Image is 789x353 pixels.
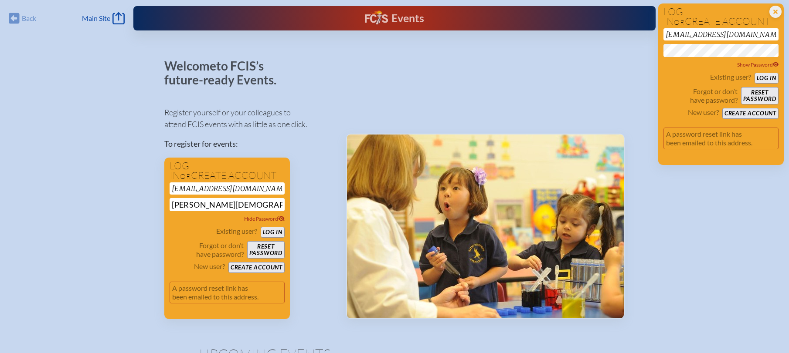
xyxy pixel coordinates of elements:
input: Email [663,28,779,40]
p: To register for events: [164,138,332,150]
p: Welcome to FCIS’s future-ready Events. [164,59,286,87]
p: Existing user? [216,227,257,235]
span: Hide Password [244,215,285,222]
h1: Log in create account [170,161,285,181]
p: New user? [688,108,719,117]
img: Events [347,134,624,318]
button: Create account [228,262,285,273]
button: Log in [261,227,285,238]
h1: Log in create account [663,7,779,27]
button: Create account [722,108,779,119]
a: Main Site [82,12,125,24]
div: FCIS Events — Future ready [278,10,511,26]
span: or [180,172,191,181]
input: Password [170,198,285,211]
p: Forgot or don’t have password? [663,87,738,104]
button: Resetpassword [741,87,779,104]
p: A password reset link has been emailed to this address. [170,282,285,303]
button: Log in [755,73,779,84]
p: New user? [194,262,225,271]
p: A password reset link has been emailed to this address. [663,128,779,149]
button: Resetpassword [247,241,285,259]
span: Show Password [737,61,779,68]
input: Email [170,182,285,195]
p: Register yourself or your colleagues to attend FCIS events with as little as one click. [164,107,332,130]
span: or [674,18,685,27]
span: Main Site [82,14,110,23]
p: Existing user? [710,73,751,81]
p: Forgot or don’t have password? [170,241,244,259]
